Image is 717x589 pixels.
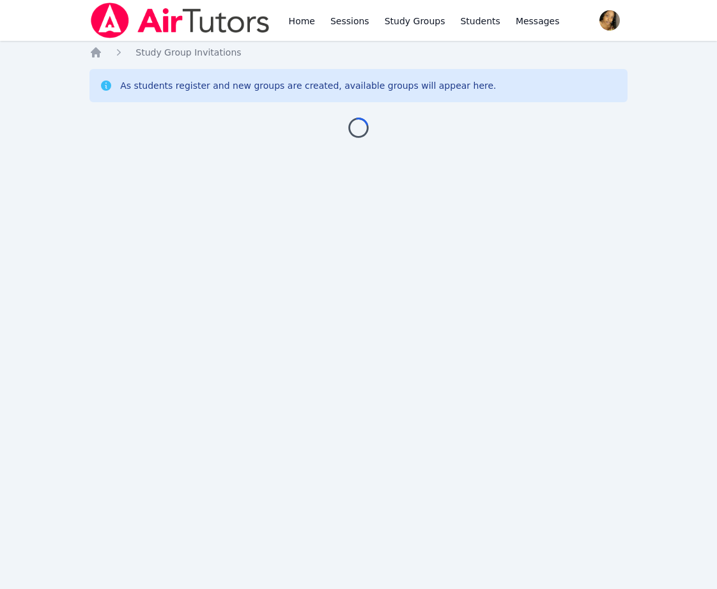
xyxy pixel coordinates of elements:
span: Messages [516,15,560,27]
nav: Breadcrumb [89,46,628,59]
img: Air Tutors [89,3,270,38]
a: Study Group Invitations [135,46,241,59]
span: Study Group Invitations [135,47,241,57]
div: As students register and new groups are created, available groups will appear here. [120,79,496,92]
